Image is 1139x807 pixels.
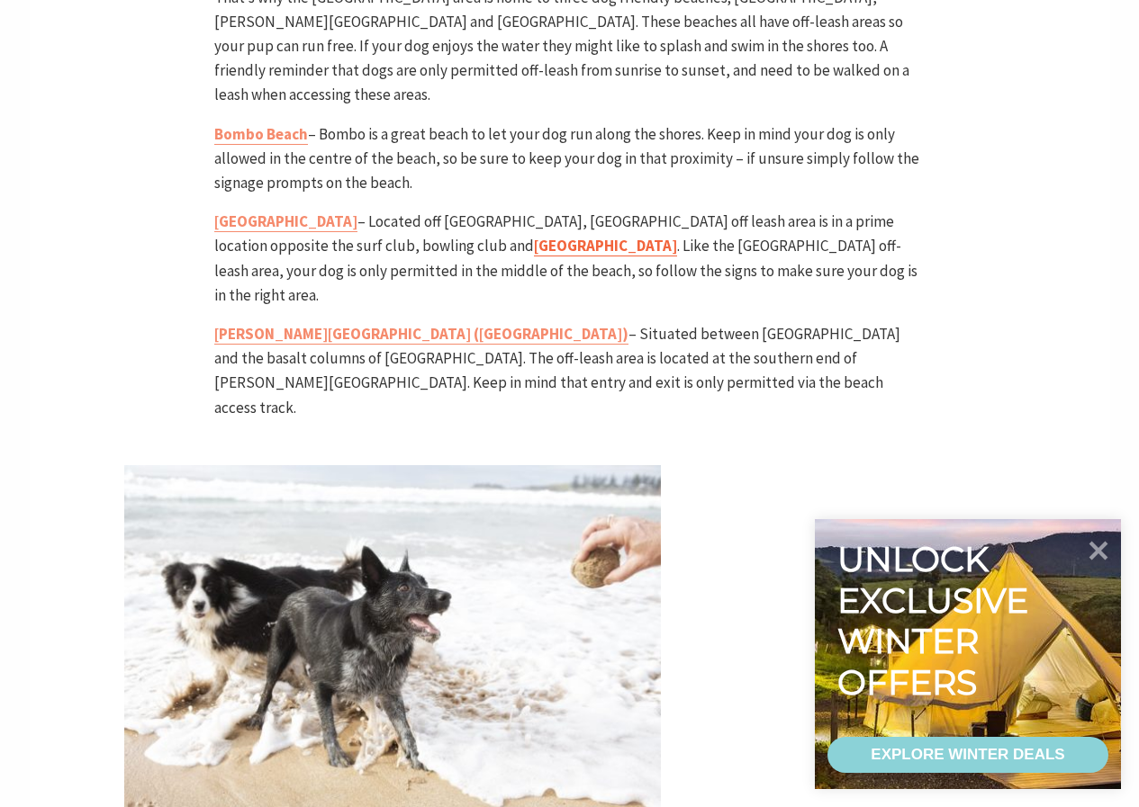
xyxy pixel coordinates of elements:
span: . Like the [GEOGRAPHIC_DATA] off-leash area, your dog is only permitted in the middle of the beac... [214,236,918,304]
span: , so be sure to keep your dog in that proximity – if unsure simply follow the signage prompts on ... [214,148,919,193]
div: Unlock exclusive winter offers [837,539,1036,703]
a: Bombo Beach [214,124,308,145]
a: EXPLORE WINTER DEALS [827,737,1108,773]
a: [PERSON_NAME][GEOGRAPHIC_DATA] ([GEOGRAPHIC_DATA]) [214,324,628,345]
span: – Situated between [GEOGRAPHIC_DATA] and the basalt columns of [GEOGRAPHIC_DATA]. The off-leash a... [214,324,900,417]
span: – Bombo is a great beach to let your dog run along the shores. Keep in mind your dog is only allo... [214,124,895,168]
span: – Located off [GEOGRAPHIC_DATA], [GEOGRAPHIC_DATA] off leash area is in a prime location opposite... [214,211,894,256]
a: [GEOGRAPHIC_DATA] [534,236,677,256]
a: [GEOGRAPHIC_DATA] [214,211,357,232]
div: EXPLORE WINTER DEALS [871,737,1064,773]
